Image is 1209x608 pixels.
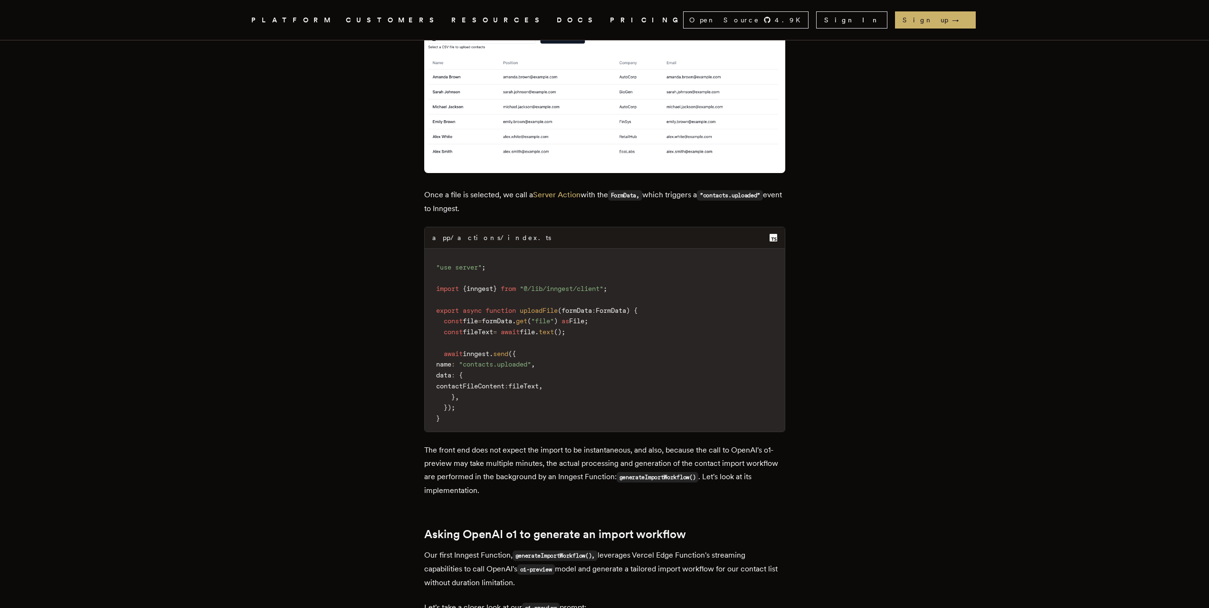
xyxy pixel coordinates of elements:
[451,371,455,379] span: :
[520,328,535,336] span: file
[436,415,440,422] span: }
[689,15,760,25] span: Open Source
[436,360,451,368] span: name
[444,328,463,336] span: const
[251,14,334,26] button: PLATFORM
[775,15,806,25] span: 4.9 K
[584,317,588,325] span: ;
[459,371,463,379] span: {
[432,233,551,242] div: app/actions/index.ts
[493,328,497,336] span: =
[459,360,531,368] span: "contacts.uploaded"
[478,317,482,325] span: =
[482,263,486,271] span: ;
[436,371,451,379] span: data
[501,328,520,336] span: await
[527,317,531,325] span: (
[451,360,455,368] span: :
[505,382,508,390] span: :
[482,317,512,325] span: formData
[493,285,497,292] span: }
[463,328,493,336] span: fileText
[512,317,516,325] span: .
[451,393,455,401] span: }
[436,382,505,390] span: contactFileContent
[558,328,562,336] span: )
[463,285,466,292] span: {
[489,350,493,357] span: .
[697,190,763,201] code: ”contacts.uploaded”
[424,549,785,589] p: Our first Inngest Function, leverages Vercel Edge Function's streaming capabilities to call OpenA...
[634,307,638,314] span: {
[512,350,516,357] span: {
[451,14,545,26] button: RESOURCES
[610,14,683,26] a: PRICING
[539,382,543,390] span: ,
[531,317,554,325] span: "file"
[463,317,478,325] span: file
[531,360,535,368] span: ,
[463,350,489,357] span: inngest
[520,307,558,314] span: uploadFile
[816,11,887,29] a: Sign In
[592,307,596,314] span: :
[569,317,584,325] span: File
[508,382,539,390] span: fileText
[533,190,581,199] a: Server Action
[466,285,493,292] span: inngest
[444,317,463,325] span: const
[952,15,968,25] span: →
[596,307,626,314] span: FormData
[444,350,463,357] span: await
[444,404,447,411] span: }
[447,404,451,411] span: )
[424,528,785,541] h2: Asking OpenAI o1 to generate an import workflow
[603,285,607,292] span: ;
[520,285,603,292] span: "@/lib/inngest/client"
[626,307,630,314] span: )
[424,8,785,173] img: Our contact importer UI features a file selector, upload CTA and a list of contacts.
[539,328,554,336] span: text
[424,188,785,215] p: Once a file is selected, we call a with the which triggers a event to Inngest.
[424,444,785,497] p: The front end does not expect the import to be instantaneous, and also, because the call to OpenA...
[554,317,558,325] span: )
[436,263,482,271] span: "use server"
[486,307,516,314] span: function
[455,393,459,401] span: ,
[501,285,516,292] span: from
[554,328,558,336] span: (
[608,190,642,201] code: FormData,
[516,317,527,325] span: get
[535,328,539,336] span: .
[562,307,592,314] span: formData
[436,285,459,292] span: import
[463,307,482,314] span: async
[558,307,562,314] span: (
[617,472,699,483] code: generateImportWorkflow()
[513,550,598,561] code: generateImportWorkflow(),
[562,317,569,325] span: as
[517,564,555,575] code: o1-preview
[562,328,565,336] span: ;
[493,350,508,357] span: send
[346,14,440,26] a: CUSTOMERS
[436,307,459,314] span: export
[508,350,512,357] span: (
[451,404,455,411] span: ;
[895,11,976,29] a: Sign up
[557,14,599,26] a: DOCS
